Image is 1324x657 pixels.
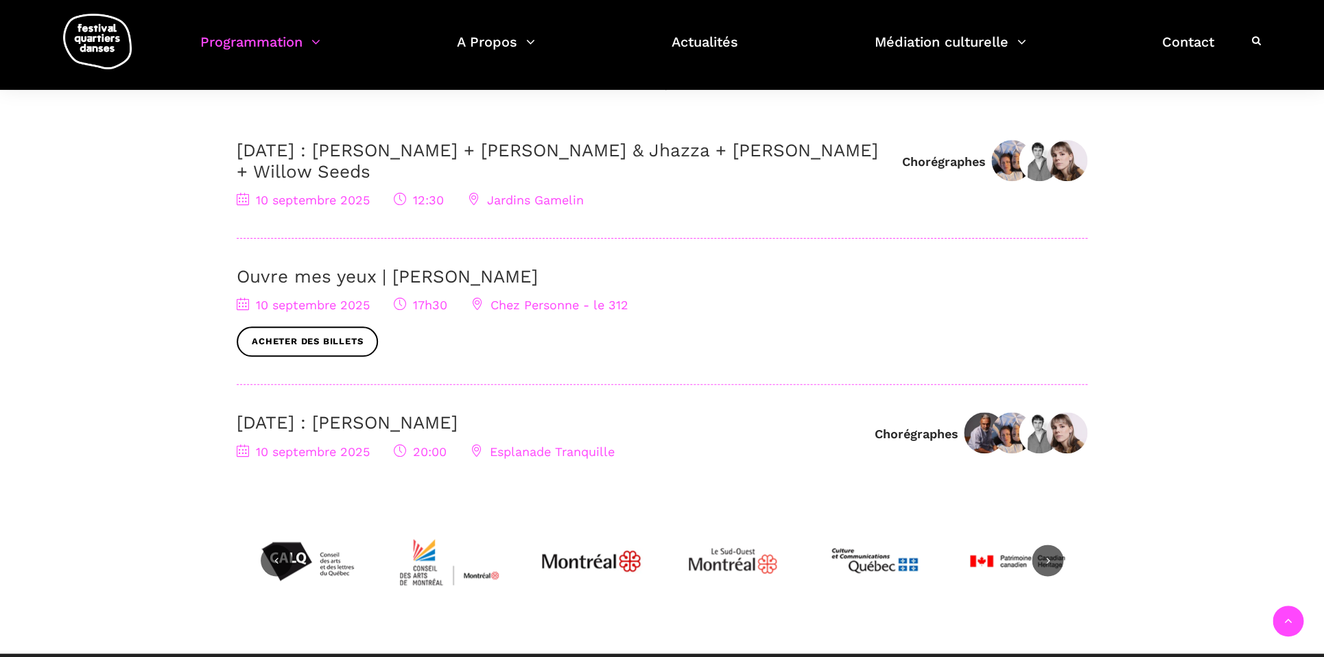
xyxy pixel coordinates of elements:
span: 10 septembre 2025 [237,298,370,312]
a: Ouvre mes yeux | [PERSON_NAME] [237,266,538,287]
span: Esplanade Tranquille [471,444,615,459]
a: Acheter des billets [237,326,378,357]
img: Roger Sinha [964,412,1005,453]
img: mccq-3-3 [823,510,926,612]
a: A Propos [457,30,535,71]
span: 20:00 [394,444,447,459]
img: JPGnr_b [540,510,643,612]
a: [DATE] : [PERSON_NAME] + [PERSON_NAME] & Jhazza + [PERSON_NAME] + Willow Seeds [237,140,878,182]
img: logo-fqd-med [63,14,132,69]
img: patrimoinecanadien-01_0-4 [965,510,1068,612]
img: Lara Haikal & Joanna Simon [991,140,1032,181]
a: [DATE] : [PERSON_NAME] [237,412,458,433]
a: Médiation culturelle [874,30,1026,71]
span: Jardins Gamelin [468,193,584,207]
img: Calq_noir [256,510,359,612]
img: Vincent Lacasse [1019,140,1060,181]
div: Chorégraphes [875,426,958,442]
span: 10 septembre 2025 [237,444,370,459]
a: Contact [1162,30,1214,71]
span: 12:30 [394,193,444,207]
span: Chez Personne - le 312 [471,298,628,312]
span: 10 septembre 2025 [237,193,370,207]
img: Lara Haikal & Joanna Simon [991,412,1032,453]
a: Actualités [672,30,738,71]
a: Programmation [200,30,320,71]
img: CMYK_Logo_CAMMontreal [398,510,501,612]
img: Logo_Mtl_Le_Sud-Ouest.svg_ [681,510,784,612]
span: 17h30 [394,298,447,312]
div: Chorégraphes [902,154,986,169]
img: Anna Vauquier [1046,140,1087,181]
img: Anna Vauquier [1046,412,1087,453]
img: Vincent Lacasse [1019,412,1060,453]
